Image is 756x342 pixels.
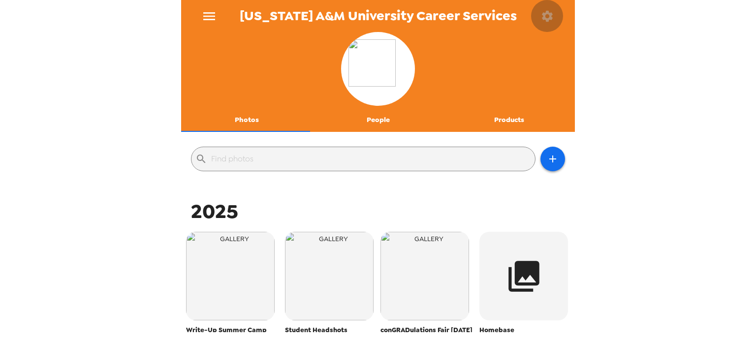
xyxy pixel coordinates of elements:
[380,325,472,335] span: conGRADulations Fair [DATE]
[313,108,444,132] button: People
[181,108,313,132] button: Photos
[380,232,469,320] img: gallery
[443,108,575,132] button: Products
[348,39,408,98] img: org logo
[191,198,238,224] span: 2025
[479,325,568,335] span: Homebase
[186,232,275,320] img: gallery
[240,9,517,23] span: [US_STATE] A&M University Career Services
[285,325,374,335] span: Student Headshots
[211,151,531,167] input: Find photos
[285,232,374,320] img: gallery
